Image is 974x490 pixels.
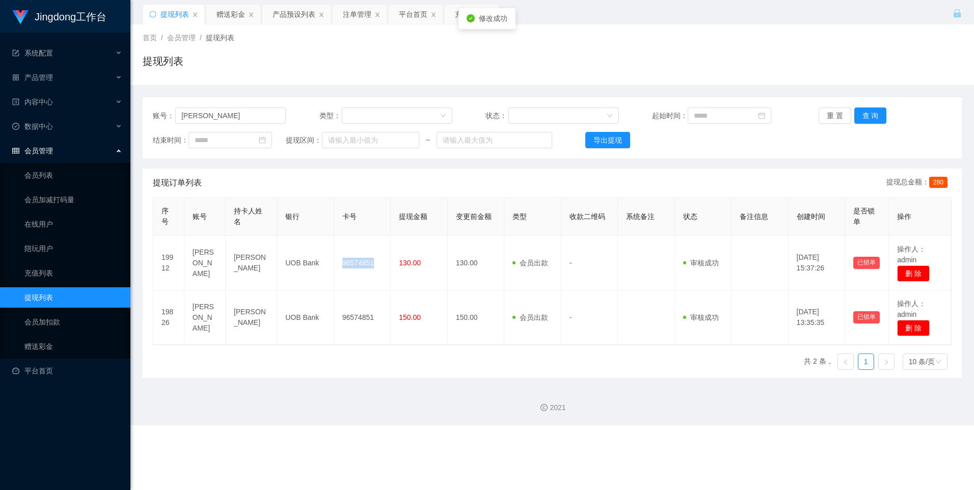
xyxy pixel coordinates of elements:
[897,265,930,282] button: 删 除
[512,313,548,321] span: 会员出款
[858,354,874,369] a: 1
[343,5,371,24] div: 注单管理
[184,290,226,345] td: [PERSON_NAME]
[430,12,437,18] i: 图标: close
[437,132,552,148] input: 请输入最大值为
[456,212,492,221] span: 变更前金额
[334,236,391,290] td: 96574851
[897,245,926,264] span: 操作人：admin
[758,112,765,119] i: 图标: calendar
[440,113,446,120] i: 图标: down
[149,11,156,18] i: 图标: sync
[12,73,53,81] span: 产品管理
[467,14,475,22] i: icon: check-circle
[24,312,122,332] a: 会员加扣款
[843,359,849,365] i: 图标: left
[12,12,106,20] a: Jingdong工作台
[804,353,833,370] li: 共 2 条，
[24,287,122,308] a: 提现列表
[226,290,277,345] td: [PERSON_NAME]
[12,123,19,130] i: 图标: check-circle-o
[12,361,122,381] a: 图标: dashboard平台首页
[192,12,198,18] i: 图标: close
[455,5,483,24] div: 充值列表
[683,259,719,267] span: 审核成功
[399,313,421,321] span: 150.00
[277,290,334,345] td: UOB Bank
[286,135,321,146] span: 提现区间：
[935,359,941,366] i: 图标: down
[12,98,19,105] i: 图标: profile
[570,313,572,321] span: -
[12,49,53,57] span: 系统配置
[448,290,504,345] td: 150.00
[853,311,880,323] button: 已锁单
[206,34,234,42] span: 提现列表
[234,207,262,226] span: 持卡人姓名
[200,34,202,42] span: /
[570,259,572,267] span: -
[24,263,122,283] a: 充值列表
[886,177,952,189] div: 提现总金额：
[740,212,768,221] span: 备注信息
[153,177,202,189] span: 提现订单列表
[161,34,163,42] span: /
[12,10,29,24] img: logo.9652507e.png
[24,189,122,210] a: 会员加减打码量
[24,165,122,185] a: 会员列表
[789,290,845,345] td: [DATE] 13:35:35
[319,111,342,121] span: 类型：
[12,98,53,106] span: 内容中心
[153,135,188,146] span: 结束时间：
[854,107,887,124] button: 查 询
[160,5,189,24] div: 提现列表
[153,290,184,345] td: 19826
[318,12,324,18] i: 图标: close
[878,353,895,370] li: 下一页
[652,111,688,121] span: 起始时间：
[193,212,207,221] span: 账号
[897,300,926,318] span: 操作人：admin
[909,354,935,369] div: 10 条/页
[683,313,719,321] span: 审核成功
[12,147,19,154] i: 图标: table
[334,290,391,345] td: 96574851
[479,14,507,22] span: 修改成功
[24,238,122,259] a: 陪玩用户
[399,5,427,24] div: 平台首页
[399,259,421,267] span: 130.00
[858,353,874,370] li: 1
[929,177,948,188] span: 280
[540,404,548,411] i: 图标: copyright
[789,236,845,290] td: [DATE] 15:37:26
[512,259,548,267] span: 会员出款
[485,111,508,121] span: 状态：
[819,107,851,124] button: 重 置
[837,353,854,370] li: 上一页
[683,212,697,221] span: 状态
[273,5,315,24] div: 产品预设列表
[953,9,962,18] i: 图标: lock
[161,207,169,226] span: 序号
[897,212,911,221] span: 操作
[12,122,53,130] span: 数据中心
[277,236,334,290] td: UOB Bank
[153,111,175,121] span: 账号：
[512,212,527,221] span: 类型
[259,137,266,144] i: 图标: calendar
[607,113,613,120] i: 图标: down
[374,12,381,18] i: 图标: close
[626,212,655,221] span: 系统备注
[797,212,825,221] span: 创建时间
[175,107,286,124] input: 请输入
[217,5,245,24] div: 赠送彩金
[12,147,53,155] span: 会员管理
[853,257,880,269] button: 已锁单
[285,212,300,221] span: 银行
[853,207,875,226] span: 是否锁单
[226,236,277,290] td: [PERSON_NAME]
[322,132,419,148] input: 请输入最小值为
[153,236,184,290] td: 19912
[24,336,122,357] a: 赠送彩金
[399,212,427,221] span: 提现金额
